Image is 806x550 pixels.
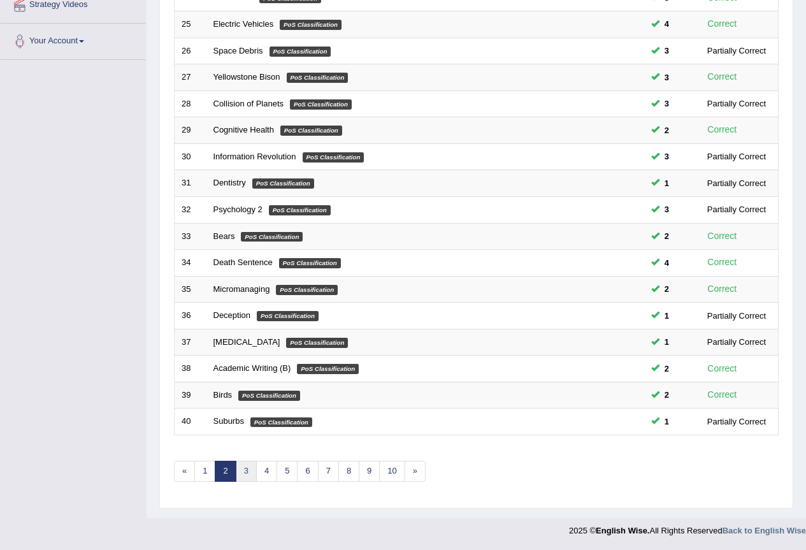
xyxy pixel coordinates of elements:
[702,150,771,163] div: Partially Correct
[175,223,206,250] td: 33
[338,461,359,482] a: 8
[175,90,206,117] td: 28
[659,124,674,137] span: You can still take this question
[659,44,674,57] span: You can still take this question
[286,338,348,348] em: PoS Classification
[297,461,318,482] a: 6
[569,518,806,537] div: 2025 © All Rights Reserved
[702,177,771,190] div: Partially Correct
[659,362,674,375] span: You can still take this question
[175,382,206,409] td: 39
[213,337,280,347] a: [MEDICAL_DATA]
[596,526,649,535] strong: English Wise.
[702,203,771,216] div: Partially Correct
[270,47,331,57] em: PoS Classification
[318,461,339,482] a: 7
[659,282,674,296] span: You can still take this question
[175,356,206,382] td: 38
[659,335,674,349] span: You can still take this question
[659,229,674,243] span: You can still take this question
[269,205,331,215] em: PoS Classification
[213,231,235,241] a: Bears
[659,388,674,402] span: You can still take this question
[175,409,206,435] td: 40
[659,97,674,110] span: You can still take this question
[213,284,270,294] a: Micromanaging
[256,461,277,482] a: 4
[213,390,233,400] a: Birds
[213,72,280,82] a: Yellowstone Bison
[213,152,296,161] a: Information Revolution
[241,232,303,242] em: PoS Classification
[174,461,195,482] a: «
[702,229,742,243] div: Correct
[252,178,314,189] em: PoS Classification
[175,303,206,329] td: 36
[659,256,674,270] span: You can still take this question
[659,203,674,216] span: You can still take this question
[175,143,206,170] td: 30
[213,178,246,187] a: Dentistry
[175,276,206,303] td: 35
[702,17,742,31] div: Correct
[215,461,236,482] a: 2
[702,255,742,270] div: Correct
[303,152,364,163] em: PoS Classification
[175,11,206,38] td: 25
[279,258,341,268] em: PoS Classification
[702,69,742,84] div: Correct
[175,38,206,64] td: 26
[723,526,806,535] a: Back to English Wise
[659,309,674,322] span: You can still take this question
[659,71,674,84] span: You can still take this question
[659,177,674,190] span: You can still take this question
[213,416,244,426] a: Suburbs
[213,257,273,267] a: Death Sentence
[280,20,342,30] em: PoS Classification
[213,99,284,108] a: Collision of Planets
[659,415,674,428] span: You can still take this question
[702,361,742,376] div: Correct
[290,99,352,110] em: PoS Classification
[702,309,771,322] div: Partially Correct
[236,461,257,482] a: 3
[213,46,263,55] a: Space Debris
[213,310,251,320] a: Deception
[213,19,274,29] a: Electric Vehicles
[702,282,742,296] div: Correct
[702,415,771,428] div: Partially Correct
[702,387,742,402] div: Correct
[287,73,349,83] em: PoS Classification
[194,461,215,482] a: 1
[257,311,319,321] em: PoS Classification
[250,417,312,428] em: PoS Classification
[659,150,674,163] span: You can still take this question
[276,285,338,295] em: PoS Classification
[297,364,359,374] em: PoS Classification
[702,122,742,137] div: Correct
[213,205,263,214] a: Psychology 2
[379,461,405,482] a: 10
[702,44,771,57] div: Partially Correct
[280,126,342,136] em: PoS Classification
[175,250,206,277] td: 34
[277,461,298,482] a: 5
[175,329,206,356] td: 37
[213,125,274,134] a: Cognitive Health
[359,461,380,482] a: 9
[238,391,300,401] em: PoS Classification
[702,97,771,110] div: Partially Correct
[702,335,771,349] div: Partially Correct
[175,196,206,223] td: 32
[213,363,291,373] a: Academic Writing (B)
[1,24,146,55] a: Your Account
[175,64,206,91] td: 27
[659,17,674,31] span: You can still take this question
[175,170,206,197] td: 31
[175,117,206,144] td: 29
[405,461,426,482] a: »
